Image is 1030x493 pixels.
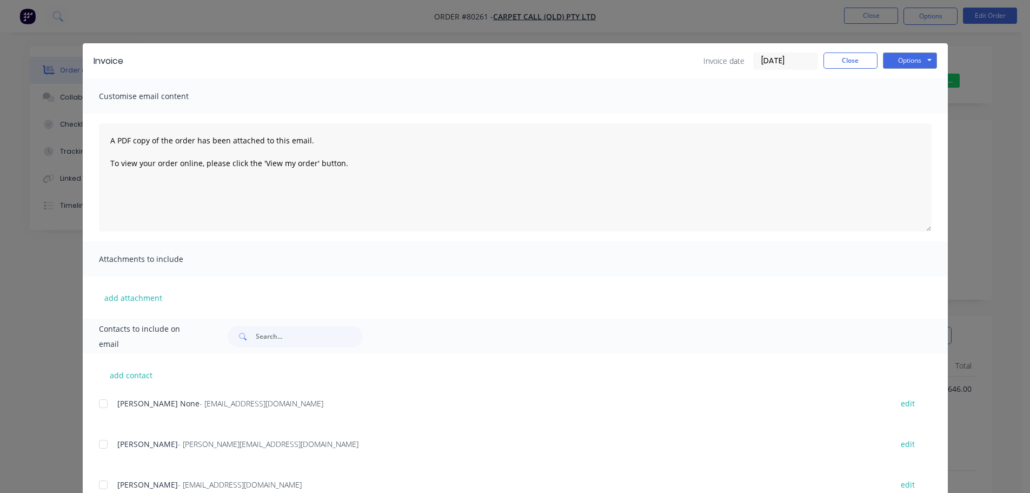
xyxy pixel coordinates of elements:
[823,52,878,69] button: Close
[894,437,921,451] button: edit
[894,396,921,411] button: edit
[883,52,937,69] button: Options
[703,55,745,67] span: Invoice date
[99,123,932,232] textarea: A PDF copy of the order has been attached to this email. To view your order online, please click ...
[99,367,164,383] button: add contact
[99,89,218,104] span: Customise email content
[99,290,168,306] button: add attachment
[178,439,358,449] span: - [PERSON_NAME][EMAIL_ADDRESS][DOMAIN_NAME]
[178,479,302,490] span: - [EMAIL_ADDRESS][DOMAIN_NAME]
[94,55,123,68] div: Invoice
[256,326,363,347] input: Search...
[99,321,201,352] span: Contacts to include on email
[117,479,178,490] span: [PERSON_NAME]
[99,252,218,267] span: Attachments to include
[894,477,921,492] button: edit
[117,398,200,409] span: [PERSON_NAME] None
[200,398,323,409] span: - [EMAIL_ADDRESS][DOMAIN_NAME]
[117,439,178,449] span: [PERSON_NAME]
